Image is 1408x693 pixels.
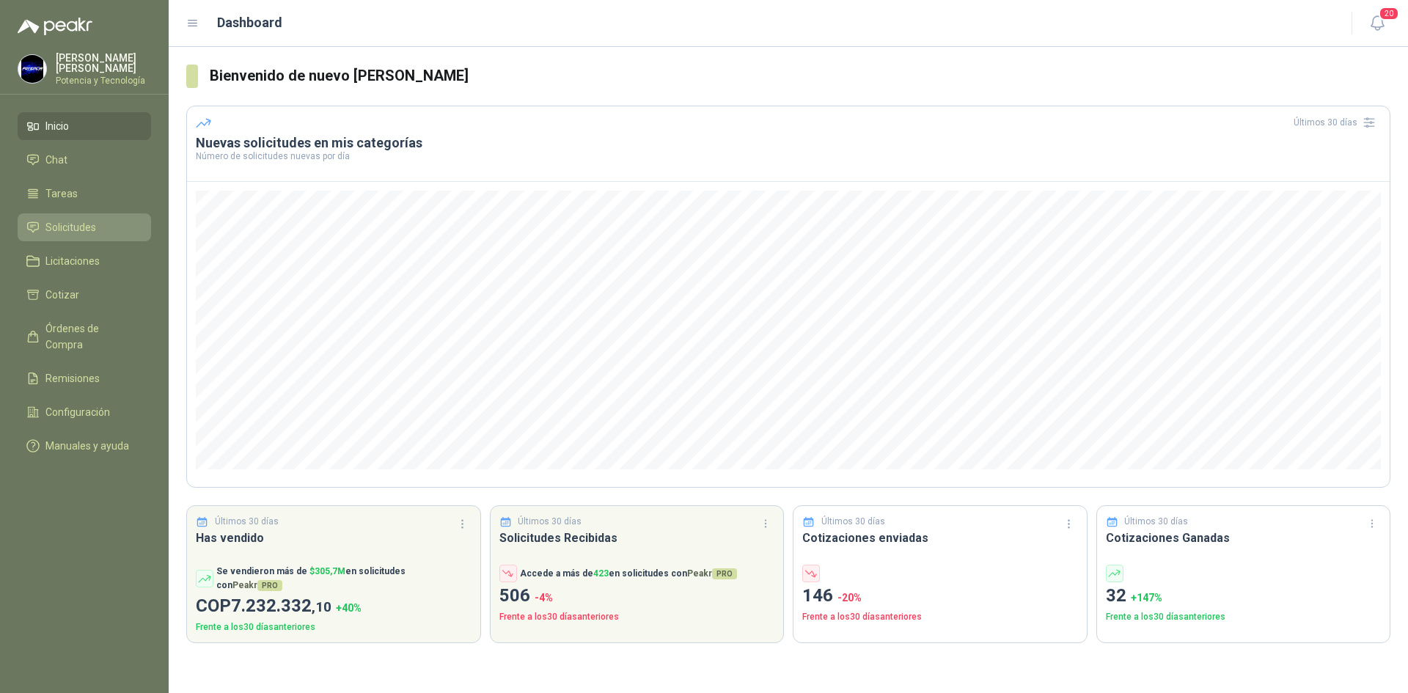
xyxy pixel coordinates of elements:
span: $ 305,7M [309,566,345,576]
p: Últimos 30 días [215,515,279,529]
p: Frente a los 30 días anteriores [196,620,472,634]
span: Configuración [45,404,110,420]
a: Órdenes de Compra [18,315,151,359]
span: -4 % [535,592,553,604]
h3: Cotizaciones Ganadas [1106,529,1382,547]
p: Frente a los 30 días anteriores [1106,610,1382,624]
p: 32 [1106,582,1382,610]
p: Últimos 30 días [821,515,885,529]
span: PRO [257,580,282,591]
a: Manuales y ayuda [18,432,151,460]
p: Últimos 30 días [518,515,582,529]
img: Logo peakr [18,18,92,35]
p: Últimos 30 días [1124,515,1188,529]
span: Órdenes de Compra [45,320,137,353]
p: Frente a los 30 días anteriores [802,610,1078,624]
h3: Has vendido [196,529,472,547]
span: Solicitudes [45,219,96,235]
img: Company Logo [18,55,46,83]
span: Tareas [45,186,78,202]
h3: Nuevas solicitudes en mis categorías [196,134,1381,152]
span: Peakr [232,580,282,590]
h3: Solicitudes Recibidas [499,529,775,547]
button: 20 [1364,10,1390,37]
span: Inicio [45,118,69,134]
p: Potencia y Tecnología [56,76,151,85]
p: Número de solicitudes nuevas por día [196,152,1381,161]
a: Inicio [18,112,151,140]
h3: Cotizaciones enviadas [802,529,1078,547]
span: -20 % [837,592,862,604]
span: + 40 % [336,602,362,614]
p: [PERSON_NAME] [PERSON_NAME] [56,53,151,73]
span: Cotizar [45,287,79,303]
span: 7.232.332 [231,595,331,616]
span: 423 [593,568,609,579]
p: 146 [802,582,1078,610]
p: Frente a los 30 días anteriores [499,610,775,624]
a: Remisiones [18,364,151,392]
span: 20 [1379,7,1399,21]
p: 506 [499,582,775,610]
span: Licitaciones [45,253,100,269]
p: COP [196,593,472,620]
span: PRO [712,568,737,579]
p: Accede a más de en solicitudes con [520,567,737,581]
h3: Bienvenido de nuevo [PERSON_NAME] [210,65,1390,87]
a: Licitaciones [18,247,151,275]
a: Solicitudes [18,213,151,241]
h1: Dashboard [217,12,282,33]
span: Chat [45,152,67,168]
span: Peakr [687,568,737,579]
a: Tareas [18,180,151,208]
a: Cotizar [18,281,151,309]
span: Remisiones [45,370,100,386]
div: Últimos 30 días [1294,111,1381,134]
span: + 147 % [1131,592,1162,604]
span: ,10 [312,598,331,615]
p: Se vendieron más de en solicitudes con [216,565,472,593]
a: Configuración [18,398,151,426]
a: Chat [18,146,151,174]
span: Manuales y ayuda [45,438,129,454]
